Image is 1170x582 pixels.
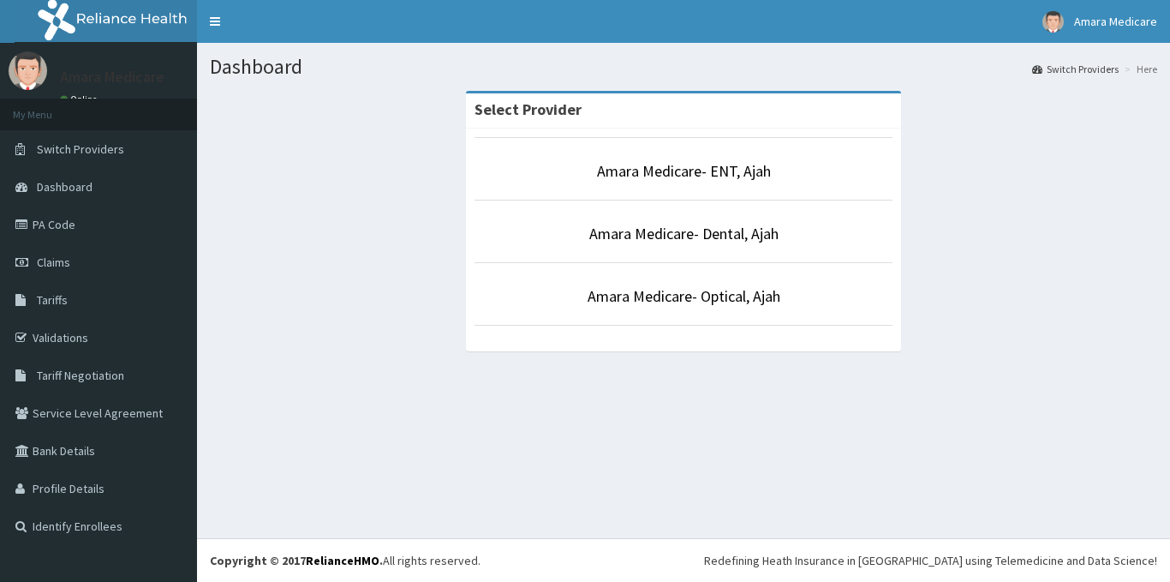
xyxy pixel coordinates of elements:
[60,93,101,105] a: Online
[1120,62,1157,76] li: Here
[306,553,379,568] a: RelianceHMO
[589,224,779,243] a: Amara Medicare- Dental, Ajah
[704,552,1157,569] div: Redefining Heath Insurance in [GEOGRAPHIC_DATA] using Telemedicine and Data Science!
[197,538,1170,582] footer: All rights reserved.
[1032,62,1119,76] a: Switch Providers
[37,141,124,157] span: Switch Providers
[37,292,68,308] span: Tariffs
[60,69,164,85] p: Amara Medicare
[210,553,383,568] strong: Copyright © 2017 .
[1074,14,1157,29] span: Amara Medicare
[37,179,93,195] span: Dashboard
[1042,11,1064,33] img: User Image
[597,161,771,181] a: Amara Medicare- ENT, Ajah
[210,56,1157,78] h1: Dashboard
[9,51,47,90] img: User Image
[37,368,124,383] span: Tariff Negotiation
[475,99,582,119] strong: Select Provider
[37,255,70,270] span: Claims
[588,286,780,306] a: Amara Medicare- Optical, Ajah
